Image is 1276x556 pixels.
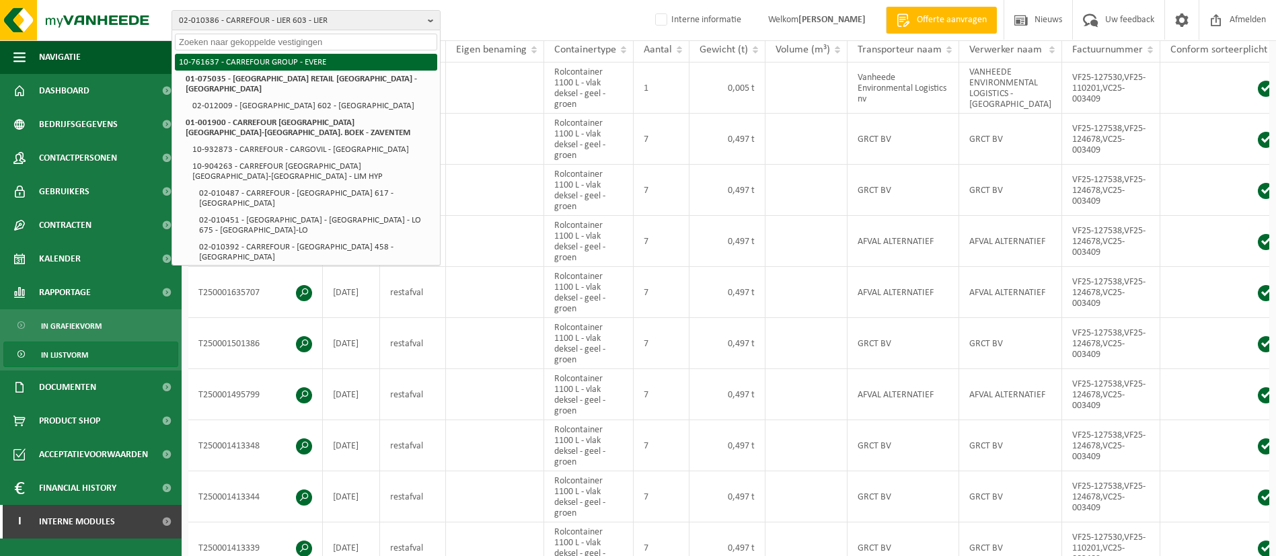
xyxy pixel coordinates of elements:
td: VF25-127538,VF25-124678,VC25-003409 [1062,420,1160,471]
td: VF25-127538,VF25-124678,VC25-003409 [1062,369,1160,420]
td: T250001413348 [188,420,323,471]
li: 10-761637 - CARREFOUR GROUP - EVERE [175,54,437,71]
span: Product Shop [39,404,100,438]
td: 0,497 t [689,369,765,420]
li: 02-010487 - CARREFOUR - [GEOGRAPHIC_DATA] 617 - [GEOGRAPHIC_DATA] [195,185,437,212]
td: T250001495799 [188,369,323,420]
td: 0,497 t [689,420,765,471]
span: Contactpersonen [39,141,117,175]
a: In lijstvorm [3,342,178,367]
td: Rolcontainer 1100 L - vlak deksel - geel - groen [544,369,634,420]
td: [DATE] [323,369,380,420]
td: GRCT BV [959,471,1062,522]
li: 02-012009 - [GEOGRAPHIC_DATA] 602 - [GEOGRAPHIC_DATA] [188,97,437,114]
span: Eigen benaming [456,44,527,55]
td: Rolcontainer 1100 L - vlak deksel - geel - groen [544,114,634,165]
td: T250001413344 [188,471,323,522]
span: Bedrijfsgegevens [39,108,118,141]
td: VF25-127538,VF25-124678,VC25-003409 [1062,318,1160,369]
td: Rolcontainer 1100 L - vlak deksel - geel - groen [544,63,634,114]
td: 7 [634,471,689,522]
strong: 01-001900 - CARREFOUR [GEOGRAPHIC_DATA] [GEOGRAPHIC_DATA]-[GEOGRAPHIC_DATA]. BOEK - ZAVENTEM [186,118,410,137]
td: GRCT BV [848,114,959,165]
td: Rolcontainer 1100 L - vlak deksel - geel - groen [544,267,634,318]
td: Rolcontainer 1100 L - vlak deksel - geel - groen [544,165,634,216]
td: GRCT BV [959,114,1062,165]
td: 0,497 t [689,216,765,267]
td: 0,497 t [689,114,765,165]
td: [DATE] [323,420,380,471]
td: 0,497 t [689,318,765,369]
input: Zoeken naar gekoppelde vestigingen [175,34,437,50]
td: AFVAL ALTERNATIEF [959,369,1062,420]
td: T250001501386 [188,318,323,369]
span: Gewicht (t) [700,44,748,55]
td: [DATE] [323,318,380,369]
td: Rolcontainer 1100 L - vlak deksel - geel - groen [544,420,634,471]
td: GRCT BV [959,165,1062,216]
span: Aantal [644,44,672,55]
td: 1 [634,63,689,114]
td: restafval [380,369,446,420]
td: GRCT BV [959,318,1062,369]
td: VANHEEDE ENVIRONMENTAL LOGISTICS - [GEOGRAPHIC_DATA] [959,63,1062,114]
td: VF25-127538,VF25-124678,VC25-003409 [1062,114,1160,165]
span: Interne modules [39,505,115,539]
td: 0,005 t [689,63,765,114]
span: Gebruikers [39,175,89,208]
li: 10-904263 - CARREFOUR [GEOGRAPHIC_DATA] [GEOGRAPHIC_DATA]-[GEOGRAPHIC_DATA] - LIM HYP [188,158,437,185]
td: VF25-127538,VF25-124678,VC25-003409 [1062,165,1160,216]
span: I [13,505,26,539]
span: Acceptatievoorwaarden [39,438,148,471]
td: VF25-127538,VF25-124678,VC25-003409 [1062,216,1160,267]
span: 02-010386 - CARREFOUR - LIER 603 - LIER [179,11,422,31]
span: Volume (m³) [776,44,830,55]
td: GRCT BV [848,420,959,471]
td: AFVAL ALTERNATIEF [848,369,959,420]
li: 10-932873 - CARREFOUR - CARGOVIL - [GEOGRAPHIC_DATA] [188,141,437,158]
span: Containertype [554,44,616,55]
span: Documenten [39,370,96,404]
td: [DATE] [323,267,380,318]
td: GRCT BV [848,318,959,369]
span: Offerte aanvragen [913,13,990,27]
span: Rapportage [39,276,91,309]
td: GRCT BV [848,165,959,216]
td: VF25-127538,VF25-124678,VC25-003409 [1062,471,1160,522]
label: Interne informatie [652,10,741,30]
td: GRCT BV [848,471,959,522]
td: 7 [634,420,689,471]
td: 7 [634,114,689,165]
td: Vanheede Environmental Logistics nv [848,63,959,114]
span: Factuurnummer [1072,44,1143,55]
td: Rolcontainer 1100 L - vlak deksel - geel - groen [544,216,634,267]
td: restafval [380,267,446,318]
button: 02-010386 - CARREFOUR - LIER 603 - LIER [172,10,441,30]
span: Contracten [39,208,91,242]
td: [DATE] [323,471,380,522]
td: 7 [634,165,689,216]
td: 7 [634,267,689,318]
span: Dashboard [39,74,89,108]
span: In grafiekvorm [41,313,102,339]
td: 7 [634,369,689,420]
a: Offerte aanvragen [886,7,997,34]
span: Kalender [39,242,81,276]
td: AFVAL ALTERNATIEF [848,267,959,318]
li: 02-010392 - CARREFOUR - [GEOGRAPHIC_DATA] 458 - [GEOGRAPHIC_DATA] [195,239,437,266]
span: Transporteur naam [858,44,942,55]
span: Financial History [39,471,116,505]
td: GRCT BV [959,420,1062,471]
strong: 01-075035 - [GEOGRAPHIC_DATA] RETAIL [GEOGRAPHIC_DATA] - [GEOGRAPHIC_DATA] [186,75,417,93]
td: VF25-127530,VF25-110201,VC25-003409 [1062,63,1160,114]
td: T250001635707 [188,267,323,318]
td: restafval [380,471,446,522]
td: 0,497 t [689,471,765,522]
span: Navigatie [39,40,81,74]
td: restafval [380,420,446,471]
a: In grafiekvorm [3,313,178,338]
td: AFVAL ALTERNATIEF [959,267,1062,318]
td: AFVAL ALTERNATIEF [959,216,1062,267]
span: In lijstvorm [41,342,88,368]
td: AFVAL ALTERNATIEF [848,216,959,267]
